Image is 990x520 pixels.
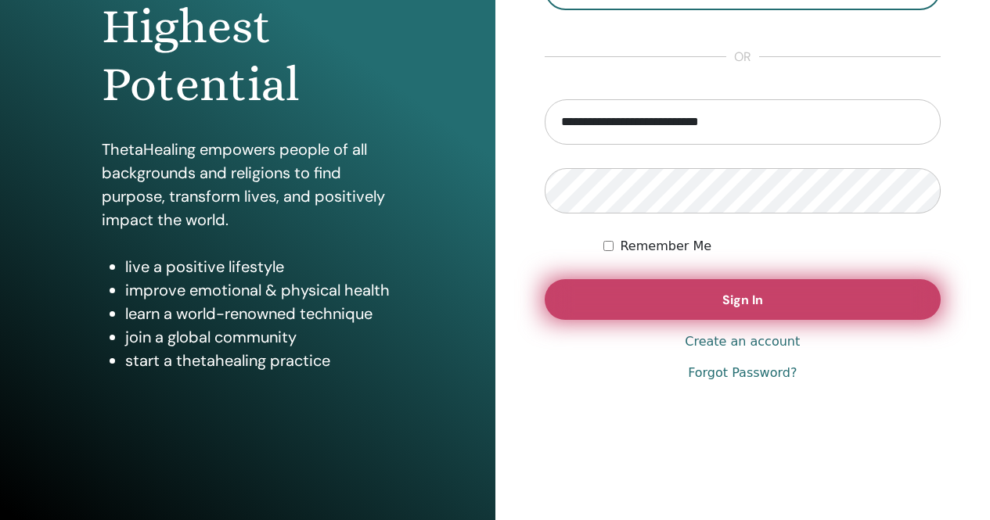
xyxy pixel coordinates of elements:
li: join a global community [125,325,393,349]
span: Sign In [722,292,763,308]
label: Remember Me [620,237,711,256]
a: Create an account [685,332,800,351]
li: start a thetahealing practice [125,349,393,372]
button: Sign In [545,279,941,320]
li: learn a world-renowned technique [125,302,393,325]
div: Keep me authenticated indefinitely or until I manually logout [603,237,941,256]
p: ThetaHealing empowers people of all backgrounds and religions to find purpose, transform lives, a... [102,138,393,231]
li: improve emotional & physical health [125,278,393,302]
a: Forgot Password? [688,364,797,382]
span: or [726,48,759,66]
li: live a positive lifestyle [125,255,393,278]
